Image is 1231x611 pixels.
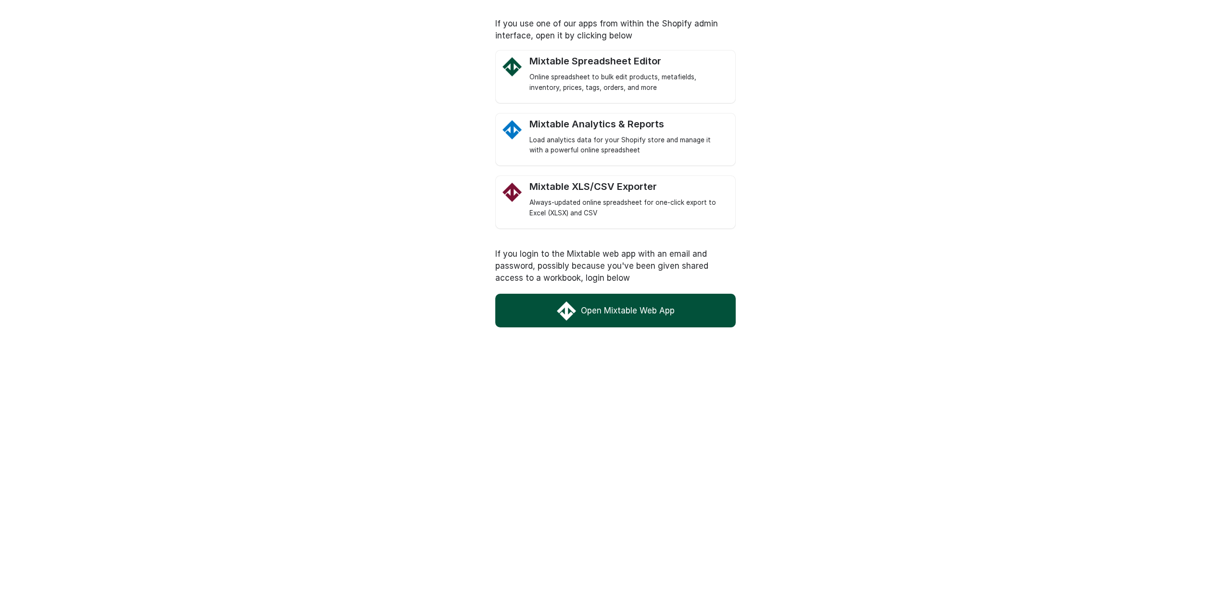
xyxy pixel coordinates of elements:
a: Open Mixtable Web App [495,294,736,327]
a: Mixtable Analytics Mixtable Analytics & Reports Load analytics data for your Shopify store and ma... [529,118,726,156]
img: Mixtable Web App [557,301,576,321]
p: If you login to the Mixtable web app with an email and password, possibly because you've been giv... [495,248,736,284]
img: Mixtable Spreadsheet Editor Logo [502,57,522,76]
div: Online spreadsheet to bulk edit products, metafields, inventory, prices, tags, orders, and more [529,72,726,93]
div: Mixtable Spreadsheet Editor [529,55,726,67]
div: Mixtable XLS/CSV Exporter [529,181,726,193]
div: Load analytics data for your Shopify store and manage it with a powerful online spreadsheet [529,135,726,156]
a: Mixtable Excel and CSV Exporter app Logo Mixtable XLS/CSV Exporter Always-updated online spreadsh... [529,181,726,219]
img: Mixtable Excel and CSV Exporter app Logo [502,183,522,202]
div: Mixtable Analytics & Reports [529,118,726,130]
p: If you use one of our apps from within the Shopify admin interface, open it by clicking below [495,18,736,42]
img: Mixtable Analytics [502,120,522,139]
div: Always-updated online spreadsheet for one-click export to Excel (XLSX) and CSV [529,198,726,219]
a: Mixtable Spreadsheet Editor Logo Mixtable Spreadsheet Editor Online spreadsheet to bulk edit prod... [529,55,726,93]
